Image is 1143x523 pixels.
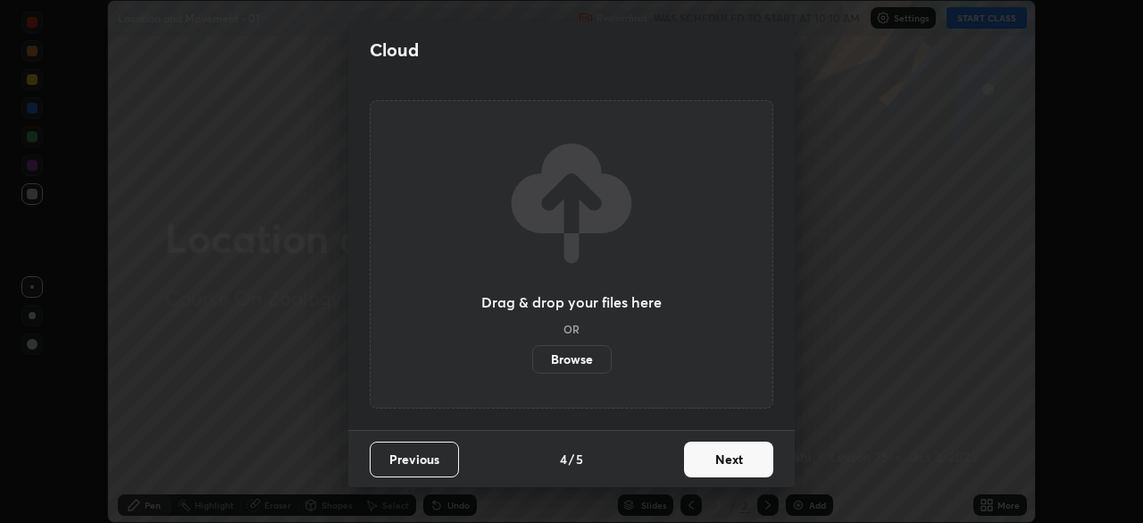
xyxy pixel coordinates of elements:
[370,38,419,62] h2: Cloud
[576,450,583,468] h4: 5
[560,450,567,468] h4: 4
[569,450,574,468] h4: /
[684,442,773,477] button: Next
[370,442,459,477] button: Previous
[481,295,662,309] h3: Drag & drop your files here
[563,324,580,334] h5: OR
